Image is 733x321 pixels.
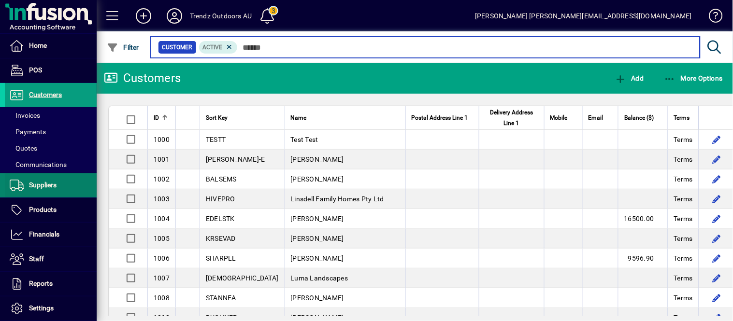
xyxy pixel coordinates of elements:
button: Edit [709,132,724,147]
span: Quotes [10,144,37,152]
span: [PERSON_NAME] [291,254,344,262]
button: Edit [709,191,724,207]
a: Reports [5,272,97,296]
span: Terms [674,174,693,184]
button: Profile [159,7,190,25]
span: 1002 [154,175,170,183]
span: Sort Key [206,112,228,123]
a: Invoices [5,107,97,124]
button: Add [128,7,159,25]
button: Edit [709,171,724,187]
span: Reports [29,279,53,287]
a: POS [5,58,97,83]
span: Staff [29,255,44,263]
button: Edit [709,231,724,246]
span: 1005 [154,235,170,242]
span: 1000 [154,136,170,143]
span: Financials [29,230,59,238]
span: 1003 [154,195,170,203]
div: Balance ($) [624,112,663,123]
button: More Options [662,70,726,87]
span: Test Test [291,136,318,143]
a: Settings [5,296,97,321]
span: 1004 [154,215,170,223]
span: Products [29,206,57,213]
a: Knowledge Base [702,2,721,33]
span: [DEMOGRAPHIC_DATA] [206,274,279,282]
mat-chip: Activation Status: Active [199,41,238,54]
a: Staff [5,247,97,271]
span: Name [291,112,307,123]
span: 1001 [154,155,170,163]
div: [PERSON_NAME] [PERSON_NAME][EMAIL_ADDRESS][DOMAIN_NAME] [475,8,692,24]
span: Filter [107,43,139,51]
span: [PERSON_NAME] [291,155,344,163]
span: EDELSTK [206,215,235,223]
button: Edit [709,270,724,286]
span: Luma Landscapes [291,274,348,282]
span: Linsdell Family Homes Pty Ltd [291,195,384,203]
span: [PERSON_NAME] [291,235,344,242]
span: Settings [29,304,54,312]
span: Delivery Address Line 1 [485,107,538,128]
div: Mobile [550,112,576,123]
span: Balance ($) [625,112,654,123]
span: BALSEMS [206,175,237,183]
span: Payments [10,128,46,136]
span: Terms [674,112,690,123]
span: Add [615,74,644,82]
a: Payments [5,124,97,140]
a: Products [5,198,97,222]
span: [PERSON_NAME]-E [206,155,265,163]
td: 16500.00 [618,209,668,229]
span: SHARPLL [206,254,236,262]
span: Terms [674,135,693,144]
span: Invoices [10,112,40,119]
span: Mobile [550,112,568,123]
div: Name [291,112,400,123]
span: STANNEA [206,294,236,302]
span: 1008 [154,294,170,302]
span: Active [203,44,223,51]
button: Edit [709,251,724,266]
span: Customers [29,91,62,98]
div: Trendz Outdoors AU [190,8,252,24]
button: Filter [104,39,142,56]
button: Edit [709,290,724,306]
td: 9596.90 [618,249,668,268]
span: [PERSON_NAME] [291,294,344,302]
a: Quotes [5,140,97,156]
button: Edit [709,152,724,167]
div: Customers [104,70,181,86]
span: 1007 [154,274,170,282]
span: POS [29,66,42,74]
span: Home [29,42,47,49]
span: [PERSON_NAME] [291,215,344,223]
span: Email [589,112,604,123]
a: Financials [5,223,97,247]
span: More Options [664,74,723,82]
a: Home [5,34,97,58]
span: Customer [162,42,192,52]
span: Terms [674,253,693,263]
span: Terms [674,214,693,223]
span: [PERSON_NAME] [291,175,344,183]
span: Terms [674,273,693,283]
div: Email [589,112,612,123]
span: Suppliers [29,181,57,189]
span: KRSEVAD [206,235,236,242]
button: Add [612,70,646,87]
span: Terms [674,234,693,243]
button: Edit [709,211,724,226]
span: Terms [674,293,693,303]
span: Postal Address Line 1 [412,112,468,123]
div: ID [154,112,170,123]
span: 1006 [154,254,170,262]
a: Communications [5,156,97,173]
span: HIVEPRO [206,195,235,203]
span: Communications [10,161,67,168]
span: Terms [674,154,693,164]
span: ID [154,112,159,123]
span: TESTT [206,136,226,143]
a: Suppliers [5,173,97,197]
